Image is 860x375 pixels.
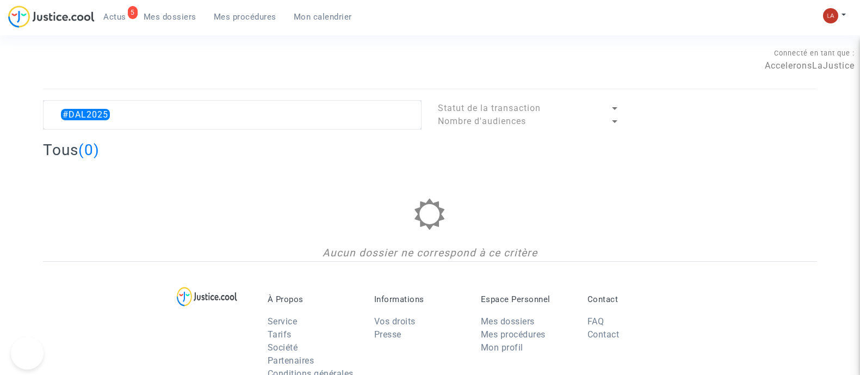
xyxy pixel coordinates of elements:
a: FAQ [587,316,604,327]
p: À Propos [268,294,358,304]
p: Espace Personnel [481,294,571,304]
img: 3f9b7d9779f7b0ffc2b90d026f0682a9 [823,8,838,23]
a: Mes dossiers [135,9,205,25]
a: 5Actus [95,9,135,25]
span: Mes dossiers [144,12,196,22]
span: Nombre d'audiences [438,116,526,126]
div: Aucun dossier ne correspond à ce critère [43,245,817,261]
a: Mon calendrier [285,9,361,25]
iframe: Help Scout Beacon - Open [11,337,44,370]
div: 5 [128,6,138,19]
a: Contact [587,329,620,340]
a: Presse [374,329,401,340]
a: Société [268,342,298,353]
p: Informations [374,294,465,304]
h2: Tous [43,140,100,159]
span: Connecté en tant que : [774,49,855,57]
span: Mes procédures [214,12,276,22]
a: Mes dossiers [481,316,535,327]
a: Mon profil [481,342,523,353]
a: Tarifs [268,329,292,340]
span: Actus [103,12,126,22]
a: Mes procédures [205,9,285,25]
p: Contact [587,294,678,304]
a: Service [268,316,298,327]
span: (0) [78,141,100,159]
span: Statut de la transaction [438,103,541,113]
a: Partenaires [268,355,314,366]
span: Mon calendrier [294,12,352,22]
a: Vos droits [374,316,416,327]
a: Mes procédures [481,329,546,340]
img: jc-logo.svg [8,5,95,28]
img: logo-lg.svg [177,287,237,306]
